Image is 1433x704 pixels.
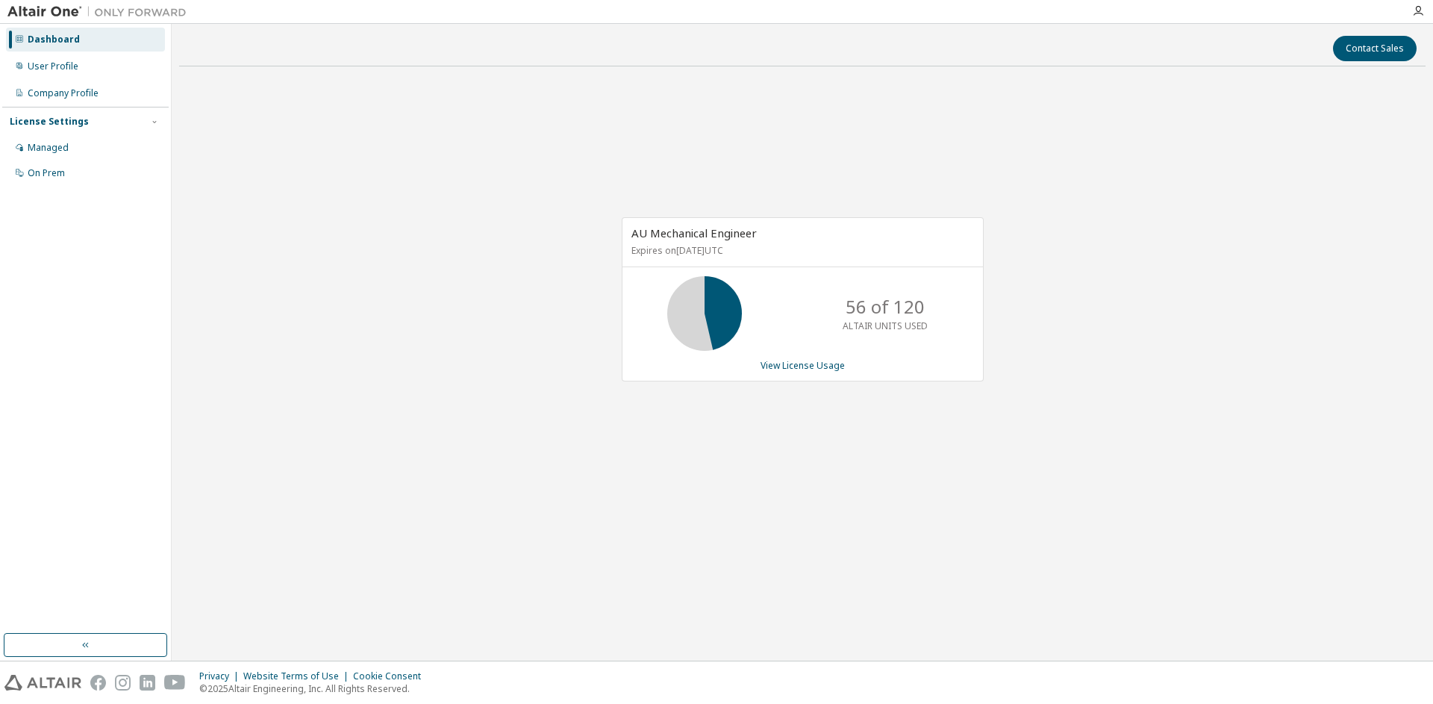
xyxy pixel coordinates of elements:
span: AU Mechanical Engineer [631,225,757,240]
div: Cookie Consent [353,670,430,682]
div: Privacy [199,670,243,682]
p: © 2025 Altair Engineering, Inc. All Rights Reserved. [199,682,430,695]
p: 56 of 120 [846,294,925,320]
p: ALTAIR UNITS USED [843,320,928,332]
button: Contact Sales [1333,36,1417,61]
img: facebook.svg [90,675,106,691]
img: instagram.svg [115,675,131,691]
div: On Prem [28,167,65,179]
p: Expires on [DATE] UTC [631,244,970,257]
div: User Profile [28,60,78,72]
a: View License Usage [761,359,845,372]
img: linkedin.svg [140,675,155,691]
div: Website Terms of Use [243,670,353,682]
img: Altair One [7,4,194,19]
img: altair_logo.svg [4,675,81,691]
div: Managed [28,142,69,154]
div: License Settings [10,116,89,128]
img: youtube.svg [164,675,186,691]
div: Company Profile [28,87,99,99]
div: Dashboard [28,34,80,46]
